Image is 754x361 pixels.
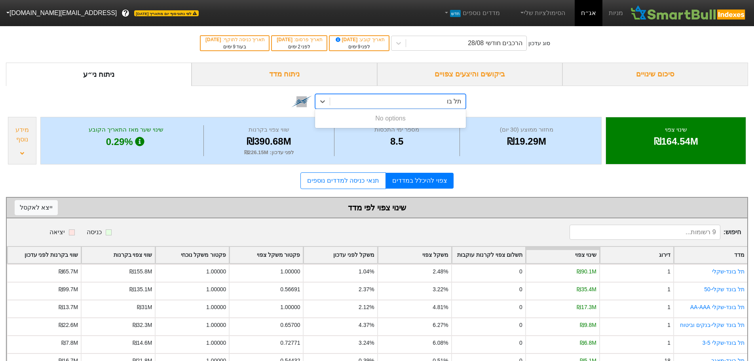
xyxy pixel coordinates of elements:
[359,321,374,329] div: 4.37%
[468,38,522,48] div: הרכבים חודשי 28/08
[280,303,300,311] div: 1.00000
[280,321,300,329] div: 0.65700
[680,322,745,328] a: תל בונד שקלי-בנקים וביטוח
[562,63,748,86] div: סיכום שינויים
[206,149,332,157] div: לפני עדכון : ₪226.15M
[519,321,522,329] div: 0
[87,227,102,237] div: כניסה
[577,267,596,276] div: ₪90.1M
[703,340,745,346] a: תל בונד-שקלי 3-5
[450,10,461,17] span: חדש
[577,285,596,294] div: ₪35.4M
[433,339,448,347] div: 6.08%
[440,5,503,21] a: מדדים נוספיםחדש
[580,321,596,329] div: ₪9.8M
[519,339,522,347] div: 0
[433,303,448,311] div: 4.81%
[629,5,748,21] img: SmartBull
[570,225,720,240] input: 9 רשומות...
[577,303,596,311] div: ₪17.3M
[516,5,569,21] a: הסימולציות שלי
[206,321,226,329] div: 1.00000
[8,247,81,263] div: Toggle SortBy
[59,321,78,329] div: ₪22.6M
[616,134,736,149] div: ₪164.54M
[206,339,226,347] div: 1.00000
[205,43,265,50] div: בעוד ימים
[462,125,592,134] div: מחזור ממוצע (30 יום)
[137,303,152,311] div: ₪31M
[334,36,385,43] div: תאריך קובע :
[298,44,300,50] span: 2
[230,247,303,263] div: Toggle SortBy
[667,285,670,294] div: 1
[667,303,670,311] div: 1
[359,267,374,276] div: 1.04%
[616,125,736,134] div: שינוי צפוי
[15,202,739,214] div: שינוי צפוי לפי מדד
[280,285,300,294] div: 0.56691
[433,285,448,294] div: 3.22%
[277,37,294,42] span: [DATE]
[452,247,525,263] div: Toggle SortBy
[205,36,265,43] div: תאריך כניסה לתוקף :
[358,44,361,50] span: 9
[386,173,454,189] a: צפוי להיכלל במדדים
[378,247,451,263] div: Toggle SortBy
[123,8,128,19] span: ?
[667,339,670,347] div: 1
[528,39,550,48] div: סוג עדכון
[49,227,65,237] div: יציאה
[519,285,522,294] div: 0
[580,339,596,347] div: ₪6.8M
[59,267,78,276] div: ₪65.7M
[276,43,323,50] div: לפני ימים
[291,91,312,112] img: tase link
[51,134,201,149] div: 0.29%
[334,43,385,50] div: לפני ימים
[667,267,670,276] div: 1
[336,134,458,149] div: 8.5
[712,268,745,275] a: תל בונד-שקלי
[519,303,522,311] div: 0
[129,285,152,294] div: ₪135.1M
[61,339,78,347] div: ₪7.8M
[359,303,374,311] div: 2.12%
[156,247,229,263] div: Toggle SortBy
[280,339,300,347] div: 0.72771
[134,10,198,16] span: לפי נתוני סוף יום מתאריך [DATE]
[6,63,192,86] div: ניתוח ני״ע
[51,125,201,134] div: שינוי שער מאז התאריך הקובע
[433,321,448,329] div: 6.27%
[133,321,152,329] div: ₪32.3M
[359,339,374,347] div: 3.24%
[206,134,332,149] div: ₪390.68M
[359,285,374,294] div: 2.37%
[276,36,323,43] div: תאריך פרסום :
[10,125,34,144] div: מידע נוסף
[690,304,745,310] a: תל בונד-שקלי AA-AAA
[600,247,673,263] div: Toggle SortBy
[129,267,152,276] div: ₪155.8M
[206,125,332,134] div: שווי צפוי בקרנות
[462,134,592,149] div: ₪19.29M
[59,303,78,311] div: ₪13.7M
[519,267,522,276] div: 0
[674,247,747,263] div: Toggle SortBy
[334,37,359,42] span: [DATE]
[300,172,386,189] a: תנאי כניסה למדדים נוספים
[570,225,741,240] span: חיפוש :
[206,285,226,294] div: 1.00000
[315,111,466,126] div: No options
[526,247,599,263] div: Toggle SortBy
[205,37,222,42] span: [DATE]
[206,303,226,311] div: 1.00000
[667,321,670,329] div: 1
[433,267,448,276] div: 2.48%
[233,44,236,50] span: 9
[82,247,155,263] div: Toggle SortBy
[280,267,300,276] div: 1.00000
[704,286,745,292] a: תל בונד שקלי-50
[59,285,78,294] div: ₪99.7M
[15,200,58,215] button: ייצא לאקסל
